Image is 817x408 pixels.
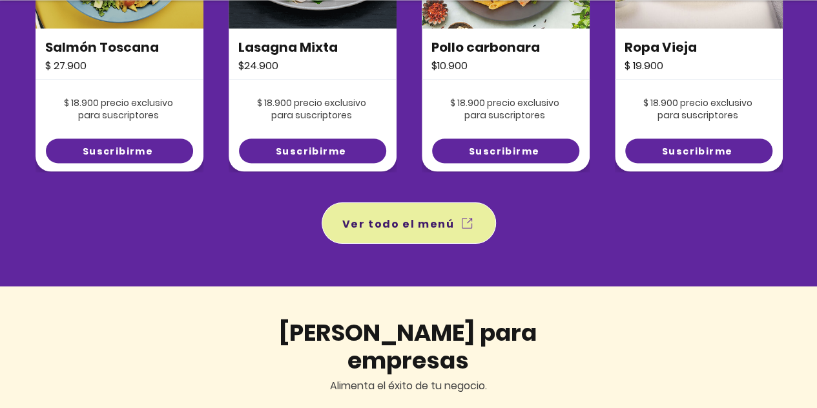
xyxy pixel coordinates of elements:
span: $ 19.900 [625,58,663,73]
span: Lasagna Mixta [238,38,338,56]
a: Suscribirme [432,138,579,163]
a: Suscribirme [239,138,386,163]
span: Suscribirme [83,144,153,158]
span: $ 18.900 precio exclusivo para suscriptores [257,96,366,122]
a: Suscribirme [625,138,772,163]
span: Ropa Vieja [625,38,697,56]
a: Suscribirme [46,138,193,163]
span: Pollo carbonara [431,38,540,56]
span: $ 18.900 precio exclusivo para suscriptores [450,96,559,122]
span: Alimenta el éxito de tu negocio. [330,378,487,392]
a: Ver todo el menú [322,202,496,244]
span: Salmón Toscana [45,38,159,56]
span: Suscribirme [662,144,732,158]
span: $ 18.900 precio exclusivo para suscriptores [643,96,752,122]
span: Ver todo el menú [342,215,455,231]
iframe: Messagebird Livechat Widget [742,333,804,395]
span: $ 18.900 precio exclusivo para suscriptores [64,96,173,122]
span: [PERSON_NAME] para empresas [279,316,537,376]
span: $ 27.900 [45,58,87,73]
span: $10.900 [431,58,468,73]
span: $24.900 [238,58,278,73]
span: Suscribirme [469,144,539,158]
span: Suscribirme [276,144,346,158]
